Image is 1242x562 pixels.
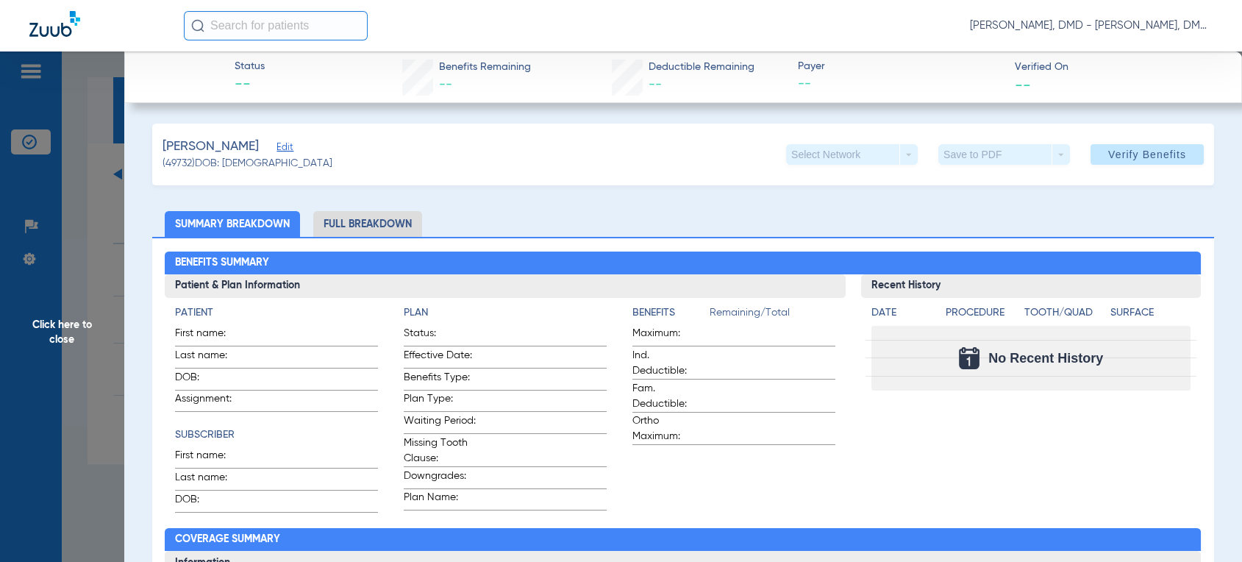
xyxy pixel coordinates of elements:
[235,59,265,74] span: Status
[632,348,704,379] span: Ind. Deductible:
[1014,60,1218,75] span: Verified On
[861,274,1202,298] h3: Recent History
[165,528,1201,552] h2: Coverage Summary
[184,11,368,40] input: Search for patients
[798,75,1002,93] span: --
[988,351,1103,366] span: No Recent History
[404,326,476,346] span: Status:
[175,326,247,346] span: First name:
[1024,305,1105,326] app-breakdown-title: Tooth/Quad
[404,435,476,466] span: Missing Tooth Clause:
[649,78,662,91] span: --
[632,381,704,412] span: Fam. Deductible:
[439,60,531,75] span: Benefits Remaining
[404,370,476,390] span: Benefits Type:
[163,156,332,171] span: (49732) DOB: [DEMOGRAPHIC_DATA]
[1024,305,1105,321] h4: Tooth/Quad
[1108,149,1186,160] span: Verify Benefits
[1168,491,1242,562] iframe: Chat Widget
[439,78,452,91] span: --
[710,305,835,326] span: Remaining/Total
[632,305,710,326] app-breakdown-title: Benefits
[871,305,933,326] app-breakdown-title: Date
[165,211,300,237] li: Summary Breakdown
[175,391,247,411] span: Assignment:
[175,370,247,390] span: DOB:
[165,252,1201,275] h2: Benefits Summary
[404,348,476,368] span: Effective Date:
[959,347,979,369] img: Calendar
[970,18,1213,33] span: [PERSON_NAME], DMD - [PERSON_NAME], DMD
[946,305,1019,321] h4: Procedure
[175,305,378,321] h4: Patient
[1110,305,1191,326] app-breakdown-title: Surface
[1014,77,1030,92] span: --
[798,59,1002,74] span: Payer
[632,305,710,321] h4: Benefits
[632,413,704,444] span: Ortho Maximum:
[632,326,704,346] span: Maximum:
[165,274,845,298] h3: Patient & Plan Information
[175,448,247,468] span: First name:
[404,490,476,510] span: Plan Name:
[276,142,290,156] span: Edit
[175,348,247,368] span: Last name:
[404,305,607,321] h4: Plan
[175,427,378,443] h4: Subscriber
[313,211,422,237] li: Full Breakdown
[175,492,247,512] span: DOB:
[404,391,476,411] span: Plan Type:
[1110,305,1191,321] h4: Surface
[235,75,265,96] span: --
[404,469,476,488] span: Downgrades:
[163,138,259,156] span: [PERSON_NAME]
[175,470,247,490] span: Last name:
[649,60,754,75] span: Deductible Remaining
[191,19,204,32] img: Search Icon
[946,305,1019,326] app-breakdown-title: Procedure
[871,305,933,321] h4: Date
[404,413,476,433] span: Waiting Period:
[1091,144,1204,165] button: Verify Benefits
[29,11,80,37] img: Zuub Logo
